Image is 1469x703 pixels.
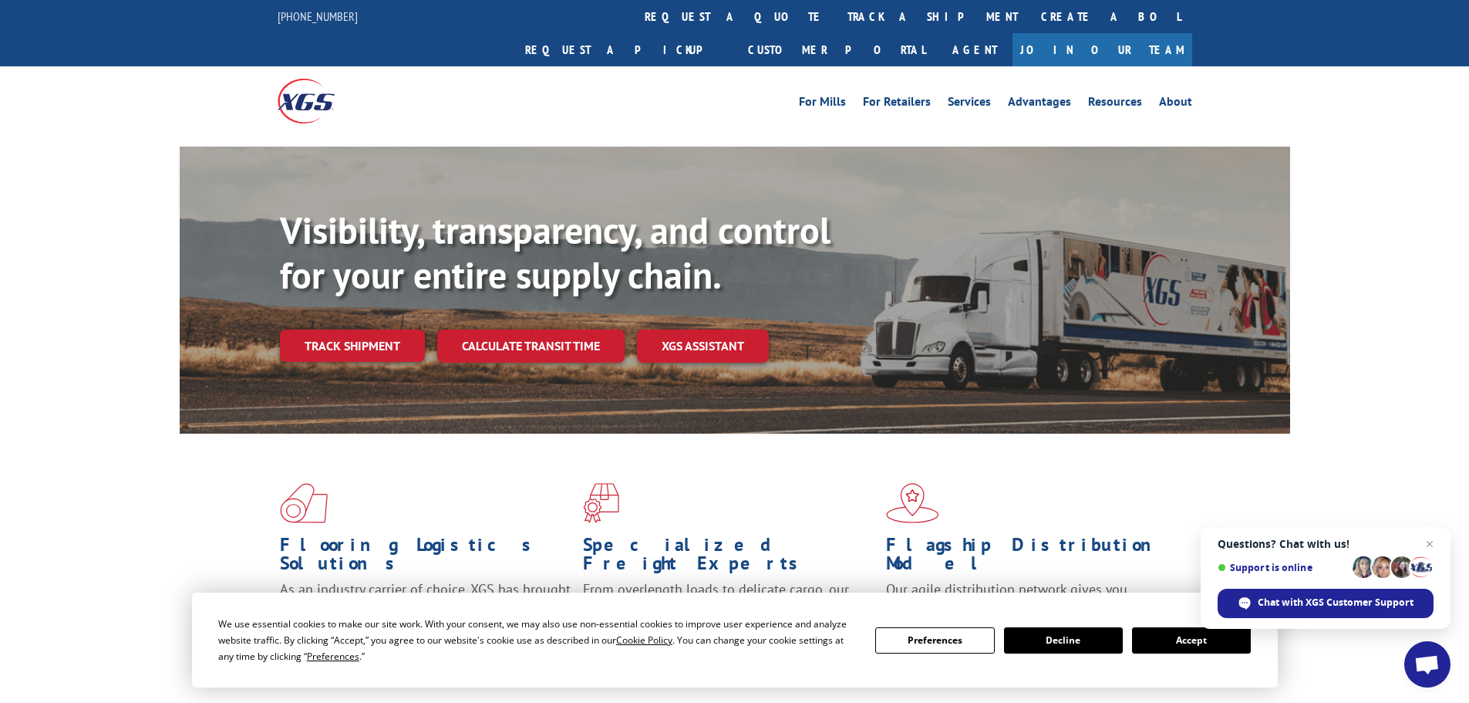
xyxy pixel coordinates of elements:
span: Questions? Chat with us! [1218,538,1434,550]
a: About [1159,96,1192,113]
a: For Mills [799,96,846,113]
span: Preferences [307,650,359,663]
img: xgs-icon-flagship-distribution-model-red [886,483,939,523]
b: Visibility, transparency, and control for your entire supply chain. [280,206,831,299]
a: Advantages [1008,96,1071,113]
a: Resources [1088,96,1142,113]
a: [PHONE_NUMBER] [278,8,358,24]
a: For Retailers [863,96,931,113]
span: Cookie Policy [616,634,672,647]
div: We use essential cookies to make our site work. With your consent, we may also use non-essential ... [218,616,857,664]
span: As an industry carrier of choice, XGS has brought innovation and dedication to flooring logistics... [280,580,571,635]
h1: Specialized Freight Experts [583,536,874,580]
div: Chat with XGS Customer Support [1218,589,1434,618]
a: XGS ASSISTANT [637,330,769,363]
h1: Flooring Logistics Solutions [280,536,571,580]
a: Request a pickup [514,33,736,66]
span: Chat with XGS Customer Support [1258,596,1413,610]
p: From overlength loads to delicate cargo, our experienced staff knows the best way to move your fr... [583,580,874,649]
a: Join Our Team [1012,33,1192,66]
button: Accept [1132,627,1251,654]
a: Agent [937,33,1012,66]
div: Open chat [1404,641,1450,688]
h1: Flagship Distribution Model [886,536,1178,580]
span: Close chat [1420,535,1439,553]
a: Calculate transit time [437,330,625,363]
img: xgs-icon-focused-on-flooring-red [583,483,619,523]
div: Cookie Consent Prompt [192,593,1278,688]
a: Services [948,96,991,113]
a: Customer Portal [736,33,937,66]
img: xgs-icon-total-supply-chain-intelligence-red [280,483,328,523]
a: Track shipment [280,330,425,362]
span: Support is online [1218,562,1347,573]
span: Our agile distribution network gives you nationwide inventory management on demand. [886,580,1170,617]
button: Decline [1004,627,1123,654]
button: Preferences [875,627,994,654]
